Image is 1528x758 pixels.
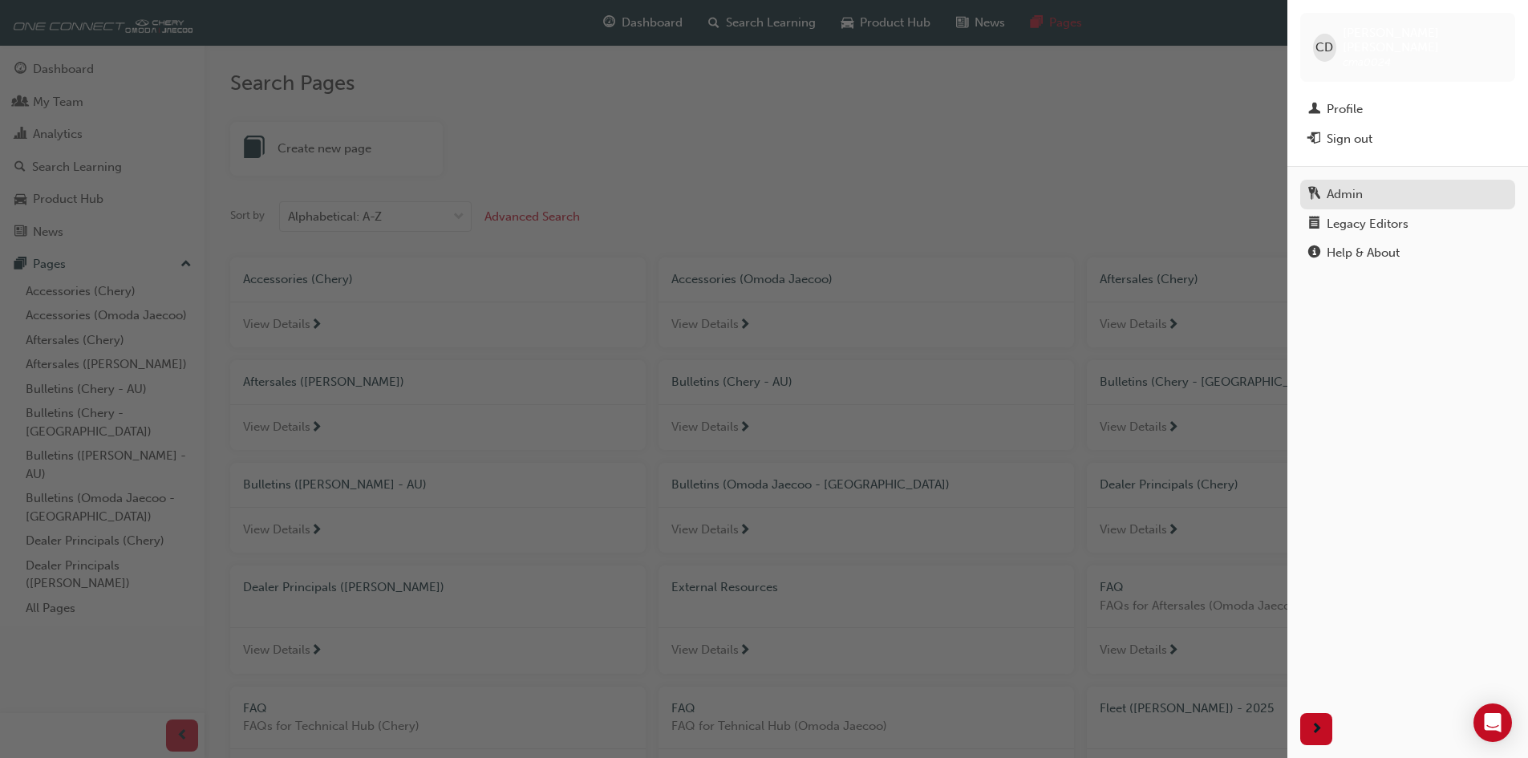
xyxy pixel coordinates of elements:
[1343,55,1391,69] span: cma0024
[1327,215,1408,233] div: Legacy Editors
[1308,132,1320,147] span: exit-icon
[1311,719,1323,740] span: next-icon
[1315,39,1333,57] span: CD
[1300,238,1515,268] a: Help & About
[1308,246,1320,261] span: info-icon
[1343,26,1502,55] span: [PERSON_NAME] [PERSON_NAME]
[1473,703,1512,742] div: Open Intercom Messenger
[1300,95,1515,124] a: Profile
[1308,103,1320,117] span: man-icon
[1300,124,1515,154] button: Sign out
[1327,100,1363,119] div: Profile
[1327,244,1400,262] div: Help & About
[1327,185,1363,204] div: Admin
[1327,130,1372,148] div: Sign out
[1308,217,1320,232] span: notepad-icon
[1300,209,1515,239] a: Legacy Editors
[1308,188,1320,202] span: keys-icon
[1300,180,1515,209] a: Admin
